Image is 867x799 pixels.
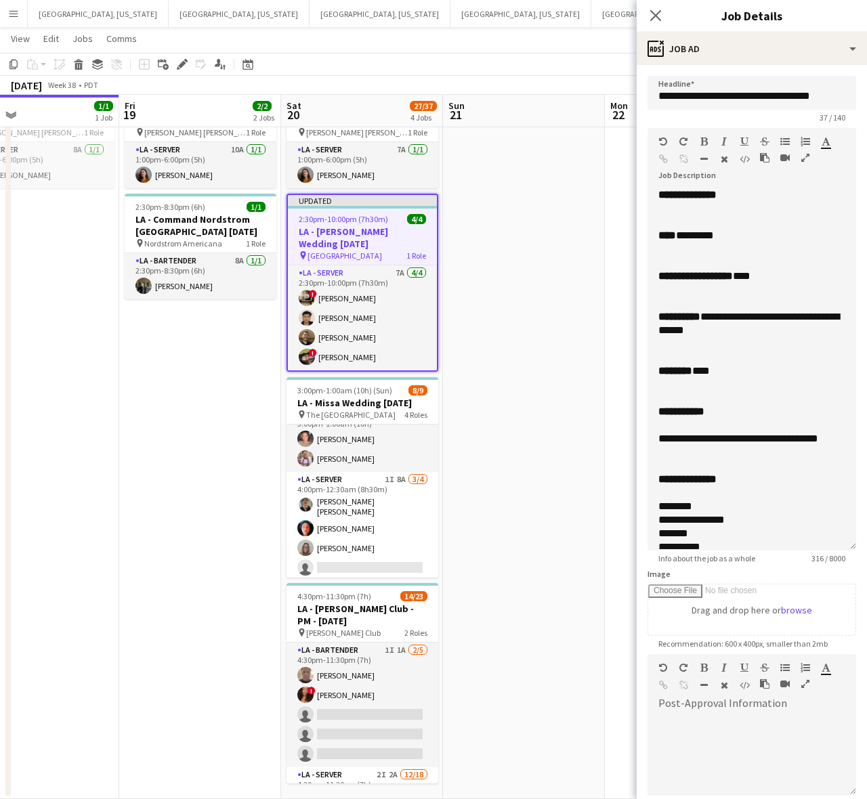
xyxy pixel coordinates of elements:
h3: LA - [PERSON_NAME] Club - PM - [DATE] [287,603,438,627]
app-job-card: Updated2:30pm-10:00pm (7h30m)4/4LA - [PERSON_NAME] Wedding [DATE] [GEOGRAPHIC_DATA]1 RoleLA - Ser... [287,194,438,372]
span: [PERSON_NAME] [PERSON_NAME] Hills [306,127,408,137]
div: 2 Jobs [253,112,274,123]
h3: LA - [PERSON_NAME] Wedding [DATE] [288,225,437,250]
span: Sun [448,100,465,112]
span: Nordstrom Americana [144,238,222,249]
span: [PERSON_NAME] Club [306,628,381,638]
app-card-role: LA - Server7A1/11:00pm-6:00pm (5h)[PERSON_NAME] [287,142,438,188]
span: 22 [608,107,628,123]
button: Bold [699,136,709,147]
button: Underline [740,662,749,673]
span: Comms [106,33,137,45]
app-job-card: 2:30pm-8:30pm (6h)1/1LA - Command Nordstrom [GEOGRAPHIC_DATA] [DATE] Nordstrom Americana1 RoleLA ... [125,194,276,299]
span: The [GEOGRAPHIC_DATA] [306,410,396,420]
span: 1 Role [246,238,266,249]
button: [GEOGRAPHIC_DATA], [US_STATE] [169,1,310,27]
span: 19 [123,107,135,123]
button: Clear Formatting [719,680,729,691]
span: Recommendation: 600 x 400px, smaller than 2mb [648,639,839,649]
span: ! [309,290,317,298]
app-card-role: LA - Server7A4/42:30pm-10:00pm (7h30m)![PERSON_NAME][PERSON_NAME][PERSON_NAME]![PERSON_NAME] [288,265,437,370]
button: HTML Code [740,154,749,165]
span: 8/9 [408,385,427,395]
span: 20 [284,107,301,123]
span: Fri [125,100,135,112]
span: 4/4 [407,214,426,224]
app-card-role: LA - Bartender8A1/12:30pm-8:30pm (6h)[PERSON_NAME] [125,253,276,299]
app-card-role: LA - Server10A1/11:00pm-6:00pm (5h)[PERSON_NAME] [125,142,276,188]
span: 4:30pm-11:30pm (7h) [297,591,371,601]
a: Comms [101,30,142,47]
span: 1/1 [247,202,266,212]
button: Text Color [821,662,830,673]
span: 1 Role [406,251,426,261]
h3: LA - Missa Wedding [DATE] [287,397,438,409]
button: Undo [658,662,668,673]
button: Horizontal Line [699,680,709,691]
h3: Job Details [637,7,867,24]
div: 1 Job [95,112,112,123]
span: 3:00pm-1:00am (10h) (Sun) [297,385,392,395]
button: Bold [699,662,709,673]
span: 2:30pm-10:00pm (7h30m) [299,214,388,224]
div: 4 Jobs [410,112,436,123]
div: Job Ad [637,33,867,65]
span: 2:30pm-8:30pm (6h) [135,202,205,212]
button: Horizontal Line [699,154,709,165]
span: Jobs [72,33,93,45]
span: 1 Role [408,127,427,137]
span: ! [308,687,316,695]
span: 2 Roles [404,628,427,638]
button: Fullscreen [801,152,810,163]
a: Jobs [67,30,98,47]
button: Clear Formatting [719,154,729,165]
app-card-role: LA - Bartender9A2/23:00pm-1:00am (10h)[PERSON_NAME][PERSON_NAME] [287,406,438,472]
app-card-role: LA - Bartender1I1A2/54:30pm-11:30pm (7h)[PERSON_NAME]![PERSON_NAME] [287,643,438,767]
div: PDT [84,80,98,90]
span: 1 Role [246,127,266,137]
button: Text Color [821,136,830,147]
button: [GEOGRAPHIC_DATA], [US_STATE] [310,1,450,27]
button: Ordered List [801,136,810,147]
button: Paste as plain text [760,678,769,689]
button: Strikethrough [760,662,769,673]
button: Insert video [780,678,790,689]
app-job-card: 3:00pm-1:00am (10h) (Sun)8/9LA - Missa Wedding [DATE] The [GEOGRAPHIC_DATA]4 Roles3:00pm-1:00am (... [287,377,438,578]
button: HTML Code [740,680,749,691]
span: Sat [287,100,301,112]
button: Redo [679,662,688,673]
button: [GEOGRAPHIC_DATA], [US_STATE] [450,1,591,27]
span: [PERSON_NAME] [PERSON_NAME] Hills [144,127,246,137]
span: View [11,33,30,45]
div: 1:00pm-6:00pm (5h)1/1LA - [PERSON_NAME] [PERSON_NAME][GEOGRAPHIC_DATA] [DATE] [PERSON_NAME] [PERS... [287,83,438,188]
app-job-card: 1:00pm-6:00pm (5h)1/1LA - [PERSON_NAME] [PERSON_NAME][GEOGRAPHIC_DATA] [DATE] [PERSON_NAME] [PERS... [125,83,276,188]
button: Ordered List [801,662,810,673]
button: Unordered List [780,662,790,673]
button: Italic [719,662,729,673]
button: Undo [658,136,668,147]
span: 21 [446,107,465,123]
span: 1/1 [94,101,113,111]
button: Unordered List [780,136,790,147]
button: Redo [679,136,688,147]
span: 4 Roles [404,410,427,420]
h3: LA - Command Nordstrom [GEOGRAPHIC_DATA] [DATE] [125,213,276,238]
app-job-card: 4:30pm-11:30pm (7h)14/23LA - [PERSON_NAME] Club - PM - [DATE] [PERSON_NAME] Club2 RolesLA - Barte... [287,583,438,783]
a: Edit [38,30,64,47]
span: 2/2 [253,101,272,111]
span: Mon [610,100,628,112]
button: Paste as plain text [760,152,769,163]
button: [GEOGRAPHIC_DATA], [US_STATE] [591,1,732,27]
span: Edit [43,33,59,45]
button: Italic [719,136,729,147]
button: Underline [740,136,749,147]
div: [DATE] [11,79,42,92]
button: [GEOGRAPHIC_DATA], [US_STATE] [28,1,169,27]
span: Week 38 [45,80,79,90]
span: Info about the job as a whole [648,553,766,563]
button: Insert video [780,152,790,163]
